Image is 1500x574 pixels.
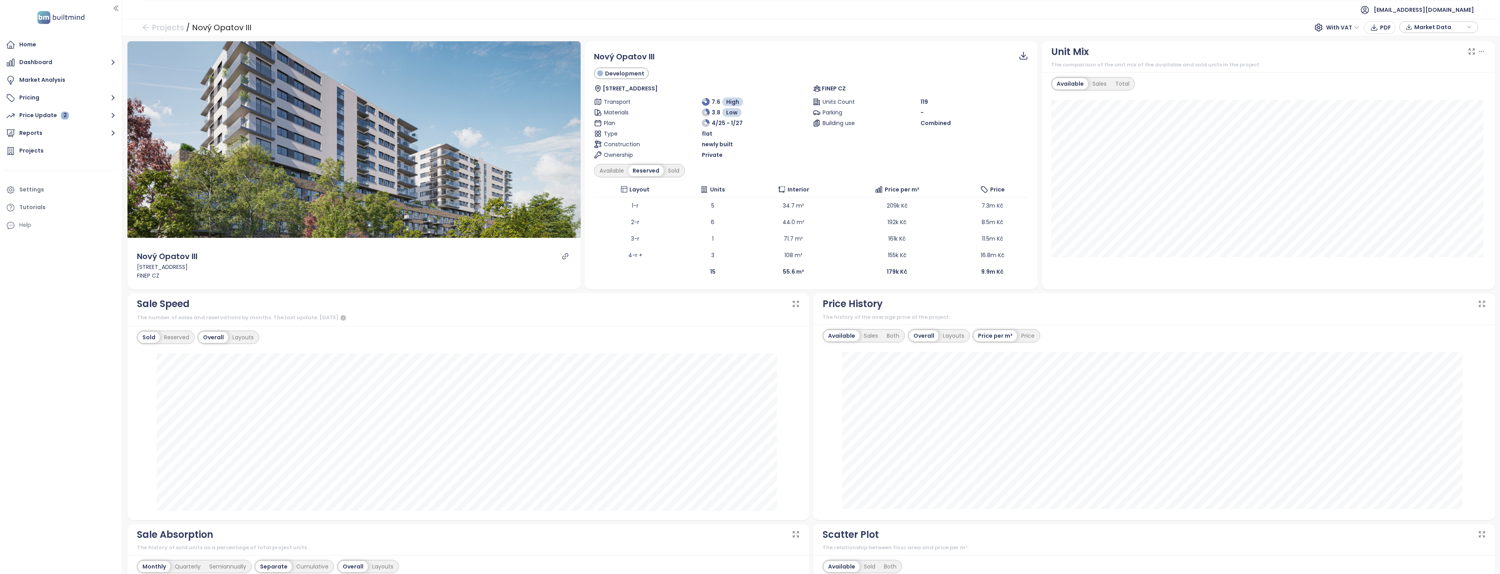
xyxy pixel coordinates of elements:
[4,200,118,215] a: Tutorials
[594,247,677,263] td: 4-r +
[228,332,258,343] div: Layouts
[138,561,170,572] div: Monthly
[921,119,951,127] span: Combined
[35,9,87,26] img: logo
[192,20,251,35] div: Nový Opatov III
[749,247,838,263] td: 108 m²
[205,561,251,572] div: Semiannually
[676,197,749,214] td: 5
[19,202,46,212] div: Tutorials
[712,119,743,127] span: 4/25 - 1/27
[1364,21,1395,34] button: PDF
[368,561,398,572] div: Layouts
[4,143,118,159] a: Projects
[882,330,904,341] div: Both
[823,544,1486,552] div: The relationship between floor area and price per m².
[4,108,118,123] button: Price Update 2
[256,561,292,572] div: Separate
[823,313,1486,321] div: The history of the average price of the project.
[921,98,928,106] span: 119
[199,332,228,343] div: Overall
[4,72,118,88] a: Market Analysis
[749,214,838,230] td: 44.0 m²
[726,98,739,106] span: High
[982,202,1003,210] span: 7.3m Kč
[604,108,658,117] span: Materials
[61,112,69,120] div: 2
[887,218,906,226] span: 192k Kč
[4,37,118,53] a: Home
[605,69,644,78] span: Development
[909,330,939,341] div: Overall
[823,108,876,117] span: Parking
[1414,21,1465,33] span: Market Data
[824,330,860,341] div: Available
[726,108,738,117] span: Low
[1404,21,1474,33] div: button
[604,140,658,149] span: Construction
[595,165,628,176] div: Available
[160,332,194,343] div: Reserved
[888,235,906,243] span: 161k Kč
[921,109,924,116] span: -
[823,98,876,106] span: Units Count
[4,217,118,233] div: Help
[562,253,569,260] a: link
[664,165,684,176] div: Sold
[887,268,907,276] b: 179k Kč
[702,129,712,138] span: flat
[137,313,800,323] div: The number of sales and reservations by months. The last update: [DATE]
[594,214,677,230] td: 2-r
[604,129,658,138] span: Type
[880,561,901,572] div: Both
[1017,330,1039,341] div: Price
[1380,23,1391,32] span: PDF
[604,119,658,127] span: Plan
[594,230,677,247] td: 3-r
[824,561,860,572] div: Available
[712,98,720,106] span: 7.6
[823,296,883,311] div: Price History
[887,202,908,210] span: 209k Kč
[142,20,184,35] a: arrow-left Projects
[1111,78,1134,89] div: Total
[594,51,655,62] span: Nový Opatov III
[749,230,838,247] td: 71.7 m²
[137,250,197,263] div: Nový Opatov III
[885,185,919,194] span: Price per m²
[981,268,1004,276] b: 9.9m Kč
[4,55,118,70] button: Dashboard
[137,544,800,552] div: The history of sold units as a percentage of total project units.
[137,296,190,311] div: Sale Speed
[990,185,1005,194] span: Price
[137,271,571,280] div: FINEP CZ
[702,140,733,149] span: newly built
[939,330,969,341] div: Layouts
[888,251,906,259] span: 155k Kč
[19,40,36,50] div: Home
[628,165,664,176] div: Reserved
[186,20,190,35] div: /
[137,263,571,271] div: [STREET_ADDRESS]
[137,527,213,542] div: Sale Absorption
[710,185,725,194] span: Units
[19,220,31,230] div: Help
[604,151,658,159] span: Ownership
[629,185,649,194] span: Layout
[749,197,838,214] td: 34.7 m²
[603,84,658,93] span: [STREET_ADDRESS]
[788,185,809,194] span: Interior
[1051,61,1485,69] div: The comparison of the unit mix of the available and sold units in the project.
[1051,44,1089,59] div: Unit Mix
[676,214,749,230] td: 6
[974,330,1017,341] div: Price per m²
[1052,78,1088,89] div: Available
[138,332,160,343] div: Sold
[292,561,333,572] div: Cumulative
[1374,0,1474,19] span: [EMAIL_ADDRESS][DOMAIN_NAME]
[860,561,880,572] div: Sold
[170,561,205,572] div: Quarterly
[19,110,69,120] div: Price Update
[1326,22,1359,33] span: With VAT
